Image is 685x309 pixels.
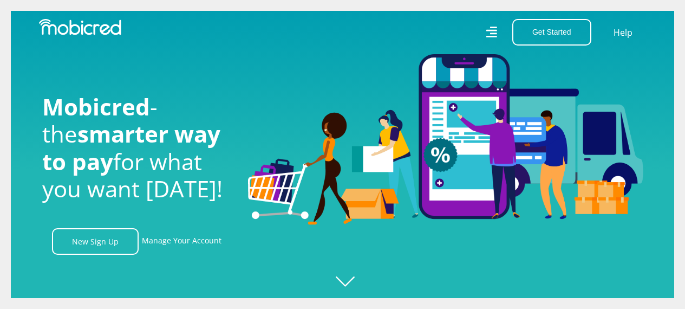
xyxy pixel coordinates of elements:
[142,228,221,255] a: Manage Your Account
[39,19,121,35] img: Mobicred
[52,228,139,255] a: New Sign Up
[613,25,633,40] a: Help
[42,93,232,203] h1: - the for what you want [DATE]!
[42,118,220,176] span: smarter way to pay
[248,54,643,226] img: Welcome to Mobicred
[42,91,150,122] span: Mobicred
[512,19,591,46] button: Get Started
